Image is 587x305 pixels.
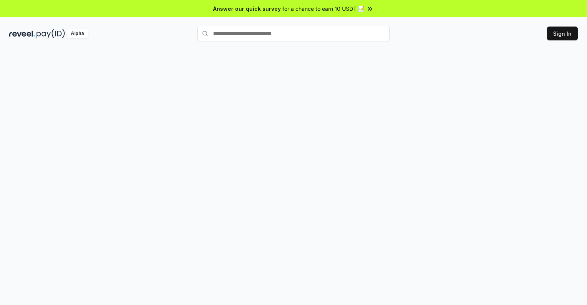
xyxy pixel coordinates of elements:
[9,29,35,38] img: reveel_dark
[282,5,365,13] span: for a chance to earn 10 USDT 📝
[37,29,65,38] img: pay_id
[67,29,88,38] div: Alpha
[547,27,578,40] button: Sign In
[213,5,281,13] span: Answer our quick survey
